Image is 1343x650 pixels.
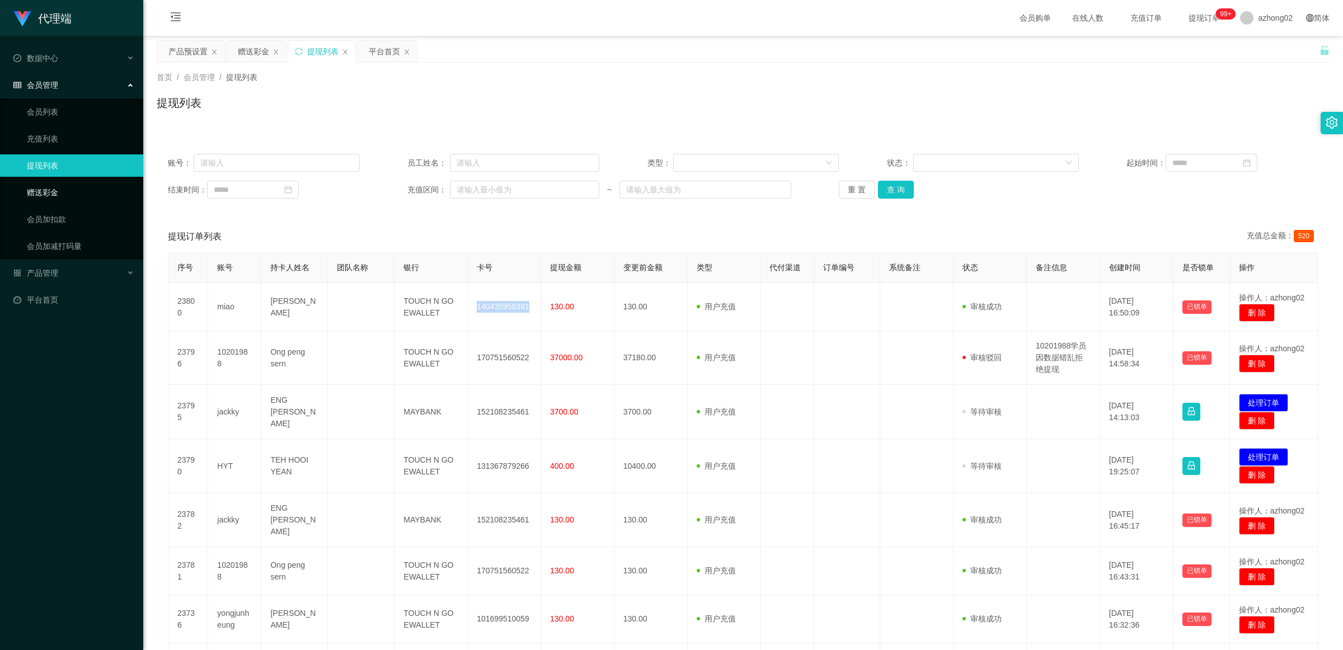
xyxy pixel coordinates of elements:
[468,385,541,439] td: 152108235461
[261,547,328,595] td: Ong peng sern
[1100,493,1173,547] td: [DATE] 16:45:17
[962,461,1002,470] span: 等待审核
[261,385,328,439] td: ENG [PERSON_NAME]
[1182,351,1211,365] button: 已锁单
[697,566,736,575] span: 用户充值
[208,595,261,643] td: yongjunheung
[769,263,801,272] span: 代付渠道
[1182,403,1200,421] button: 图标: lock
[168,230,222,243] span: 提现订单列表
[1036,263,1067,272] span: 备注信息
[1100,331,1173,385] td: [DATE] 14:58:34
[1125,14,1167,22] span: 充值订单
[13,81,21,89] i: 图标: table
[273,49,279,55] i: 图标: close
[395,595,468,643] td: TOUCH N GO EWALLET
[887,157,913,169] span: 状态：
[1182,613,1211,626] button: 已锁单
[1239,344,1305,353] span: 操作人：azhong02
[1239,293,1305,302] span: 操作人：azhong02
[1239,568,1275,586] button: 删 除
[407,184,450,196] span: 充值区间：
[184,73,215,82] span: 会员管理
[219,73,222,82] span: /
[697,302,736,311] span: 用户充值
[403,263,419,272] span: 银行
[1182,300,1211,314] button: 已锁单
[1183,14,1225,22] span: 提现订单
[168,41,208,62] div: 产品预设置
[208,331,261,385] td: 10201988
[261,595,328,643] td: [PERSON_NAME]
[619,181,791,199] input: 请输入最大值为
[614,385,688,439] td: 3700.00
[13,289,134,311] a: 图标: dashboard平台首页
[1182,263,1214,272] span: 是否锁单
[407,157,450,169] span: 员工姓名：
[962,302,1002,311] span: 审核成功
[468,493,541,547] td: 152108235461
[1239,394,1288,412] button: 处理订单
[962,263,978,272] span: 状态
[697,263,712,272] span: 类型
[550,515,574,524] span: 130.00
[1239,616,1275,634] button: 删 除
[395,283,468,331] td: TOUCH N GO EWALLET
[468,331,541,385] td: 170751560522
[450,154,599,172] input: 请输入
[27,101,134,123] a: 会员列表
[157,73,172,82] span: 首页
[599,184,619,196] span: ~
[1100,283,1173,331] td: [DATE] 16:50:09
[647,157,674,169] span: 类型：
[550,407,579,416] span: 3700.00
[369,41,400,62] div: 平台首页
[261,331,328,385] td: Ong peng sern
[38,1,72,36] h1: 代理端
[342,49,349,55] i: 图标: close
[395,439,468,493] td: TOUCH N GO EWALLET
[1239,557,1305,566] span: 操作人：azhong02
[1239,466,1275,484] button: 删 除
[13,54,21,62] i: 图标: check-circle-o
[168,157,194,169] span: 账号：
[177,263,193,272] span: 序号
[194,154,359,172] input: 请输入
[1247,230,1318,243] div: 充值总金额：
[1239,263,1255,272] span: 操作
[208,283,261,331] td: miao
[1067,14,1109,22] span: 在线人数
[1100,595,1173,643] td: [DATE] 16:32:36
[395,385,468,439] td: MAYBANK
[468,595,541,643] td: 101699510059
[550,353,583,362] span: 37000.00
[168,439,208,493] td: 23790
[168,184,207,196] span: 结束时间：
[261,439,328,493] td: TEH HOOI YEAN
[27,128,134,150] a: 充值列表
[168,283,208,331] td: 23800
[1065,159,1072,167] i: 图标: down
[403,49,410,55] i: 图标: close
[1100,385,1173,439] td: [DATE] 14:13:03
[208,439,261,493] td: HYT
[962,566,1002,575] span: 审核成功
[27,208,134,230] a: 会员加扣款
[27,181,134,204] a: 赠送彩金
[211,49,218,55] i: 图标: close
[168,331,208,385] td: 23796
[1294,230,1314,242] span: 520
[395,493,468,547] td: MAYBANK
[208,547,261,595] td: 10201988
[295,48,303,55] i: 图标: sync
[550,461,574,470] span: 400.00
[614,283,688,331] td: 130.00
[962,515,1002,524] span: 审核成功
[550,566,574,575] span: 130.00
[823,263,854,272] span: 订单编号
[962,353,1002,362] span: 审核驳回
[1239,605,1305,614] span: 操作人：azhong02
[1100,439,1173,493] td: [DATE] 19:25:07
[1239,355,1275,373] button: 删 除
[1215,8,1236,20] sup: 1208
